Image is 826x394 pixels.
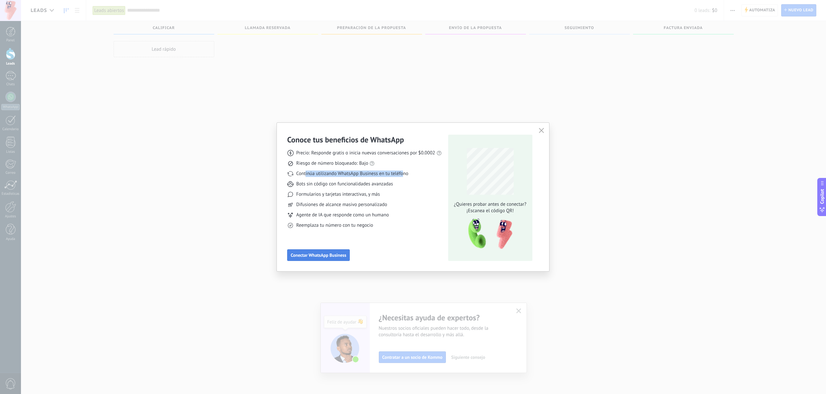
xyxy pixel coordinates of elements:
span: Riesgo de número bloqueado: Bajo [296,160,368,167]
span: ¡Escanea el código QR! [452,208,528,214]
span: Reemplaza tu número con tu negocio [296,222,373,229]
span: Conectar WhatsApp Business [291,253,346,257]
span: Copilot [819,189,825,204]
img: qr-pic-1x.png [463,217,514,251]
span: Bots sin código con funcionalidades avanzadas [296,181,393,187]
span: Formularios y tarjetas interactivas, y más [296,191,380,198]
button: Conectar WhatsApp Business [287,249,350,261]
span: Continúa utilizando WhatsApp Business en tu teléfono [296,171,408,177]
h3: Conoce tus beneficios de WhatsApp [287,135,404,145]
span: Agente de IA que responde como un humano [296,212,389,218]
span: Precio: Responde gratis o inicia nuevas conversaciones por $0.0002 [296,150,435,156]
span: Difusiones de alcance masivo personalizado [296,202,387,208]
span: ¿Quieres probar antes de conectar? [452,201,528,208]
